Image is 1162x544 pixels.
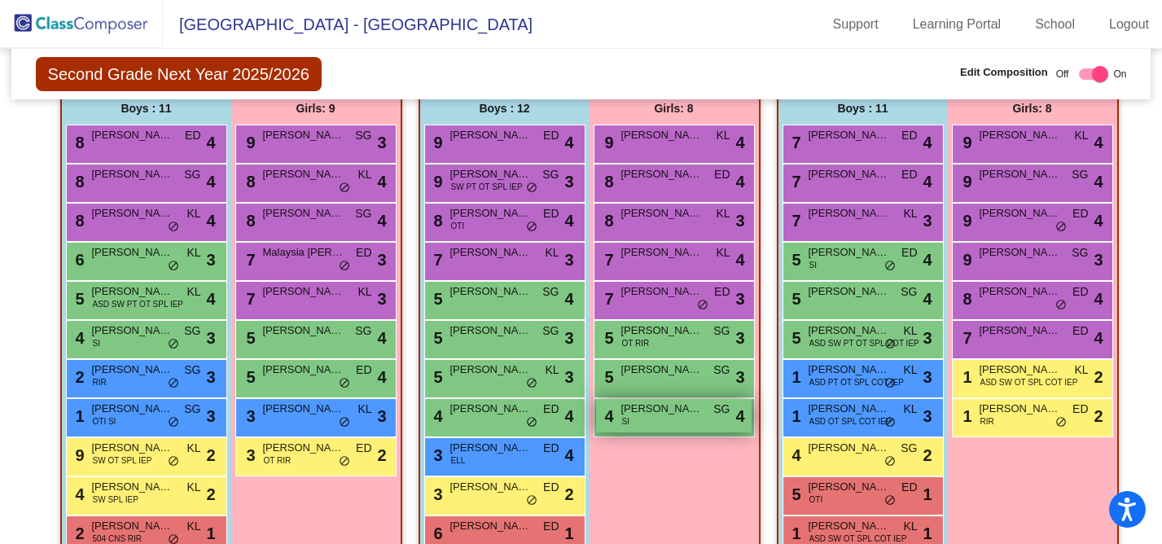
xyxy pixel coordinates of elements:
[903,518,917,535] span: KL
[903,322,917,340] span: KL
[1072,205,1088,222] span: ED
[186,440,200,457] span: KL
[980,415,994,428] span: RIR
[564,365,573,389] span: 3
[980,283,1061,300] span: [PERSON_NAME]
[543,440,559,457] span: ED
[545,244,559,261] span: KL
[72,251,85,269] span: 6
[621,127,703,143] span: [PERSON_NAME]
[339,182,350,195] span: do_not_disturb_alt
[542,166,559,183] span: SG
[450,283,532,300] span: [PERSON_NAME]
[788,212,801,230] span: 7
[621,322,703,339] span: [PERSON_NAME]
[450,362,532,378] span: [PERSON_NAME]
[263,244,344,261] span: Malaysia [PERSON_NAME]
[735,365,744,389] span: 3
[959,173,972,191] span: 9
[450,127,532,143] span: [PERSON_NAME]
[92,205,173,222] span: [PERSON_NAME]
[923,208,932,233] span: 3
[184,401,200,418] span: SG
[93,415,116,428] span: OTI SI
[72,212,85,230] span: 8
[168,455,179,468] span: do_not_disturb_alt
[206,248,215,272] span: 3
[184,322,200,340] span: SG
[92,401,173,417] span: [PERSON_NAME]
[450,479,532,495] span: [PERSON_NAME]
[430,212,443,230] span: 8
[92,322,173,339] span: [PERSON_NAME]
[206,443,215,467] span: 2
[923,365,932,389] span: 3
[92,362,173,378] span: [PERSON_NAME]
[263,166,344,182] span: [PERSON_NAME]
[186,244,200,261] span: KL
[788,368,801,386] span: 1
[903,401,917,418] span: KL
[430,368,443,386] span: 5
[543,401,559,418] span: ED
[206,130,215,155] span: 4
[36,57,322,91] span: Second Grade Next Year 2025/2026
[735,169,744,194] span: 4
[1072,322,1088,340] span: ED
[72,368,85,386] span: 2
[903,362,917,379] span: KL
[430,524,443,542] span: 6
[923,287,932,311] span: 4
[206,326,215,350] span: 3
[92,479,173,495] span: [PERSON_NAME]
[788,407,801,425] span: 1
[1094,365,1103,389] span: 2
[357,283,371,301] span: KL
[884,494,896,507] span: do_not_disturb_alt
[243,446,256,464] span: 3
[430,251,443,269] span: 7
[564,130,573,155] span: 4
[339,455,350,468] span: do_not_disturb_alt
[543,127,559,144] span: ED
[809,205,890,222] span: [PERSON_NAME]
[526,494,537,507] span: do_not_disturb_alt
[716,244,730,261] span: KL
[243,251,256,269] span: 7
[186,283,200,301] span: KL
[355,205,371,222] span: SG
[163,11,533,37] span: [GEOGRAPHIC_DATA] - [GEOGRAPHIC_DATA]
[809,401,890,417] span: [PERSON_NAME]
[543,479,559,496] span: ED
[357,401,371,418] span: KL
[697,299,708,312] span: do_not_disturb_alt
[92,166,173,182] span: [PERSON_NAME]
[564,208,573,233] span: 4
[206,482,215,507] span: 2
[186,479,200,496] span: KL
[430,485,443,503] span: 3
[590,92,759,125] div: Girls: 8
[206,404,215,428] span: 3
[430,134,443,151] span: 9
[72,485,85,503] span: 4
[621,283,703,300] span: [PERSON_NAME]
[92,440,173,456] span: [PERSON_NAME]
[809,518,890,534] span: [PERSON_NAME]
[450,205,532,222] span: [PERSON_NAME]
[430,173,443,191] span: 9
[980,362,1061,378] span: [PERSON_NAME][DATE]
[1022,11,1088,37] a: School
[901,127,917,144] span: ED
[1094,130,1103,155] span: 4
[357,166,371,183] span: KL
[788,524,801,542] span: 1
[92,127,173,143] span: [PERSON_NAME]
[1055,416,1067,429] span: do_not_disturb_alt
[788,251,801,269] span: 5
[543,518,559,535] span: ED
[884,416,896,429] span: do_not_disturb_alt
[1072,244,1088,261] span: SG
[1094,287,1103,311] span: 4
[564,287,573,311] span: 4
